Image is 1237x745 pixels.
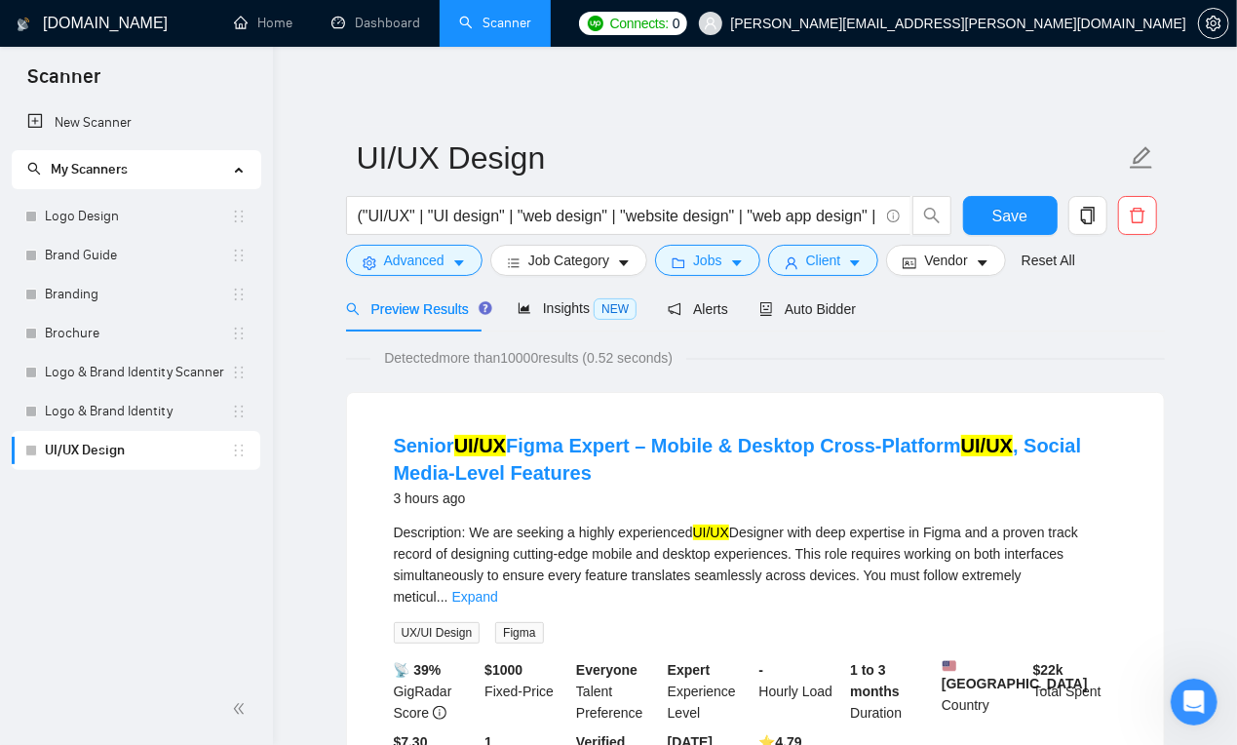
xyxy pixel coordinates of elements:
[668,302,681,316] span: notification
[481,659,572,724] div: Fixed-Price
[913,207,950,224] span: search
[305,8,342,45] button: Expand window
[528,250,609,271] span: Job Category
[45,197,231,236] a: Logo Design
[234,15,292,31] a: homeHome
[12,62,116,103] span: Scanner
[394,662,442,678] b: 📡 39%
[693,525,729,540] mark: UI/UX
[390,659,482,724] div: GigRadar Score
[370,347,686,369] span: Detected more than 10000 results (0.52 seconds)
[664,659,755,724] div: Experience Level
[668,301,728,317] span: Alerts
[331,15,420,31] a: dashboardDashboard
[992,204,1027,228] span: Save
[394,522,1117,608] div: Description: We are seeking a highly experienced Designer with deep expertise in Figma and a prov...
[452,255,466,270] span: caret-down
[785,255,798,270] span: user
[1199,16,1228,31] span: setting
[12,197,260,236] li: Logo Design
[363,255,376,270] span: setting
[495,622,543,644] span: Figma
[912,196,951,235] button: search
[943,659,956,673] img: 🇺🇸
[886,245,1005,276] button: idcardVendorcaret-down
[45,275,231,314] a: Branding
[394,487,1117,510] div: 3 hours ago
[903,255,916,270] span: idcard
[1022,250,1075,271] a: Reset All
[1171,679,1218,725] iframe: Intercom live chat
[976,255,989,270] span: caret-down
[963,196,1058,235] button: Save
[518,300,637,316] span: Insights
[231,209,247,224] span: holder
[768,245,879,276] button: userClientcaret-down
[846,659,938,724] div: Duration
[924,250,967,271] span: Vendor
[12,103,260,142] li: New Scanner
[231,443,247,458] span: holder
[394,622,481,644] span: UX/UI Design
[45,431,231,470] a: UI/UX Design
[346,302,360,316] span: search
[887,210,900,222] span: info-circle
[759,662,764,678] b: -
[231,365,247,380] span: holder
[12,353,260,392] li: Logo & Brand Identity Scanner
[588,16,603,31] img: upwork-logo.png
[730,255,744,270] span: caret-down
[942,659,1088,691] b: [GEOGRAPHIC_DATA]
[673,13,680,34] span: 0
[231,287,247,302] span: holder
[394,435,1082,484] a: SeniorUI/UXFigma Expert – Mobile & Desktop Cross-PlatformUI/UX, Social Media-Level Features
[452,589,498,605] a: Expand
[45,236,231,275] a: Brand Guide
[759,301,856,317] span: Auto Bidder
[617,255,631,270] span: caret-down
[1033,662,1063,678] b: $ 22k
[507,255,521,270] span: bars
[231,326,247,341] span: holder
[12,392,260,431] li: Logo & Brand Identity
[1069,207,1106,224] span: copy
[477,299,494,317] div: Tooltip anchor
[572,659,664,724] div: Talent Preference
[1029,659,1121,724] div: Total Spent
[437,589,448,605] span: ...
[45,314,231,353] a: Brochure
[850,662,900,699] b: 1 to 3 months
[384,250,445,271] span: Advanced
[806,250,841,271] span: Client
[12,314,260,353] li: Brochure
[490,245,647,276] button: barsJob Categorycaret-down
[848,255,862,270] span: caret-down
[704,17,717,30] span: user
[357,134,1125,182] input: Scanner name...
[17,9,30,40] img: logo
[231,404,247,419] span: holder
[27,103,245,142] a: New Scanner
[693,250,722,271] span: Jobs
[1198,8,1229,39] button: setting
[51,161,128,177] span: My Scanners
[12,275,260,314] li: Branding
[454,435,506,456] mark: UI/UX
[668,662,711,678] b: Expert
[27,162,41,176] span: search
[594,298,637,320] span: NEW
[759,302,773,316] span: robot
[358,204,878,228] input: Search Freelance Jobs...
[342,8,377,43] div: Close
[518,301,531,315] span: area-chart
[576,662,638,678] b: Everyone
[1068,196,1107,235] button: copy
[1118,196,1157,235] button: delete
[961,435,1013,456] mark: UI/UX
[13,8,50,45] button: go back
[27,161,128,177] span: My Scanners
[1119,207,1156,224] span: delete
[755,659,847,724] div: Hourly Load
[459,15,531,31] a: searchScanner
[231,248,247,263] span: holder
